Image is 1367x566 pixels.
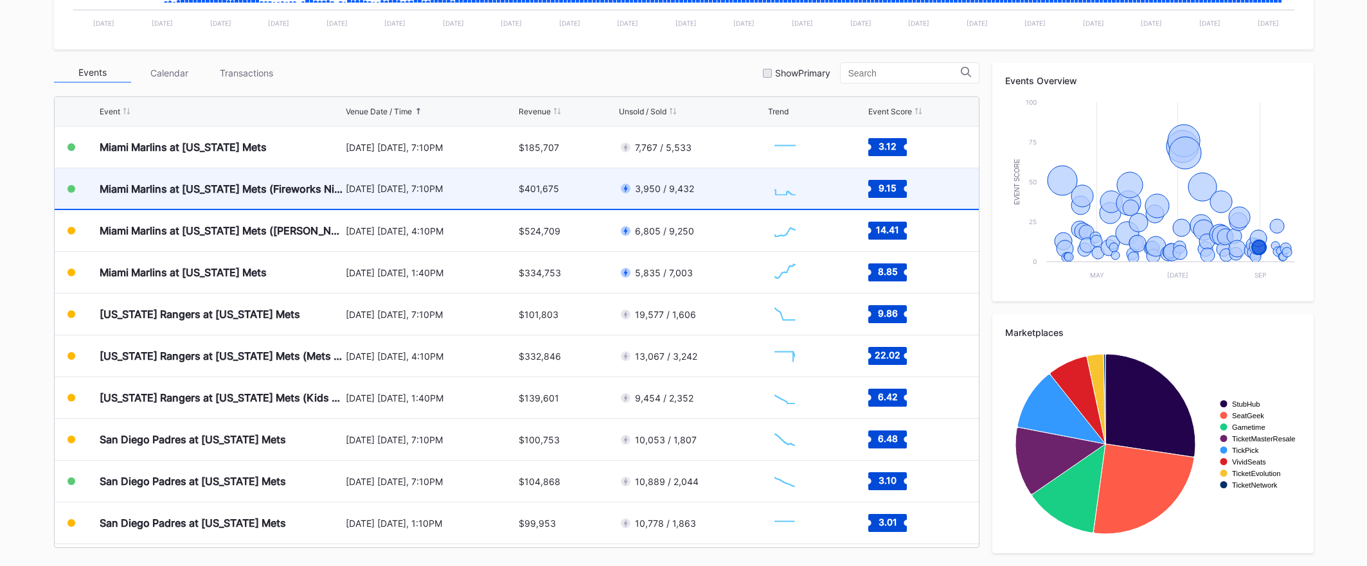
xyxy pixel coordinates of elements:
div: [DATE] [DATE], 1:10PM [346,518,516,529]
text: 50 [1029,178,1037,186]
div: Show Primary [775,67,830,78]
text: 8.85 [878,266,898,277]
text: SeatGeek [1232,412,1264,420]
text: 9.86 [878,308,898,319]
text: 6.48 [878,433,898,444]
text: 6.42 [878,391,898,402]
div: $524,709 [519,226,560,236]
div: Revenue [519,107,551,116]
div: San Diego Padres at [US_STATE] Mets [100,433,286,446]
text: [DATE] [1024,19,1046,27]
div: [DATE] [DATE], 7:10PM [346,434,516,445]
text: 14.41 [876,224,899,235]
div: Venue Date / Time [346,107,412,116]
text: [DATE] [1141,19,1162,27]
text: [DATE] [1082,19,1103,27]
div: 13,067 / 3,242 [635,351,697,362]
div: 10,778 / 1,863 [635,518,696,529]
text: [DATE] [1257,19,1278,27]
svg: Chart title [768,173,807,205]
div: $139,601 [519,393,559,403]
svg: Chart title [768,382,807,414]
text: [DATE] [1199,19,1220,27]
div: [DATE] [DATE], 7:10PM [346,183,516,194]
text: [DATE] [210,19,231,27]
div: Transactions [208,63,285,83]
svg: Chart title [768,465,807,497]
div: Events Overview [1005,75,1301,86]
div: 5,835 / 7,003 [635,267,693,278]
text: [DATE] [442,19,463,27]
div: Trend [768,107,789,116]
svg: Chart title [1005,96,1301,288]
text: Sep [1254,271,1265,279]
text: [DATE] [501,19,522,27]
text: [DATE] [268,19,289,27]
text: [DATE] [792,19,813,27]
div: San Diego Padres at [US_STATE] Mets [100,517,286,529]
text: 22.02 [875,349,900,360]
svg: Chart title [768,507,807,539]
text: 0 [1033,258,1037,265]
div: 10,053 / 1,807 [635,434,697,445]
text: [DATE] [152,19,173,27]
text: VividSeats [1232,458,1266,466]
text: [DATE] [1167,271,1188,279]
svg: Chart title [768,298,807,330]
div: 10,889 / 2,044 [635,476,699,487]
div: [DATE] [DATE], 1:40PM [346,267,516,278]
text: StubHub [1232,400,1260,408]
text: [DATE] [733,19,755,27]
text: [DATE] [558,19,580,27]
div: Event [100,107,120,116]
text: [DATE] [326,19,347,27]
svg: Chart title [768,340,807,372]
div: Calendar [131,63,208,83]
text: [DATE] [850,19,871,27]
div: [US_STATE] Rangers at [US_STATE] Mets (Kids Color-In Lunchbox Giveaway) [100,391,343,404]
div: Event Score [868,107,912,116]
div: [DATE] [DATE], 4:10PM [346,351,516,362]
text: [DATE] [384,19,406,27]
div: $99,953 [519,518,556,529]
text: 25 [1029,218,1037,226]
div: $101,803 [519,309,558,320]
div: [US_STATE] Rangers at [US_STATE] Mets [100,308,300,321]
text: 3.01 [879,517,897,527]
svg: Chart title [768,423,807,455]
div: 3,950 / 9,432 [635,183,694,194]
div: 6,805 / 9,250 [635,226,694,236]
div: 9,454 / 2,352 [635,393,693,403]
svg: Chart title [768,215,807,247]
text: 100 [1026,98,1037,106]
div: [DATE] [DATE], 7:10PM [346,476,516,487]
text: Event Score [1013,159,1020,205]
div: Miami Marlins at [US_STATE] Mets [100,141,267,154]
text: TicketEvolution [1232,470,1280,477]
text: [DATE] [966,19,987,27]
text: 3.12 [879,141,897,152]
div: [DATE] [DATE], 7:10PM [346,142,516,153]
div: $334,753 [519,267,561,278]
text: Gametime [1232,423,1265,431]
div: [DATE] [DATE], 7:10PM [346,309,516,320]
div: Marketplaces [1005,327,1301,338]
div: Miami Marlins at [US_STATE] Mets ([PERSON_NAME] Giveaway) [100,224,343,237]
div: $100,753 [519,434,560,445]
div: Unsold / Sold [619,107,666,116]
div: $401,675 [519,183,559,194]
text: TickPick [1232,447,1259,454]
text: TicketMasterResale [1232,435,1295,443]
div: [DATE] [DATE], 4:10PM [346,226,516,236]
div: 19,577 / 1,606 [635,309,696,320]
div: Miami Marlins at [US_STATE] Mets [100,266,267,279]
svg: Chart title [768,131,807,163]
text: [DATE] [675,19,696,27]
div: $332,846 [519,351,561,362]
svg: Chart title [768,256,807,288]
text: 75 [1029,138,1037,146]
div: $104,868 [519,476,560,487]
div: Events [54,63,131,83]
div: [DATE] [DATE], 1:40PM [346,393,516,403]
text: [DATE] [93,19,114,27]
